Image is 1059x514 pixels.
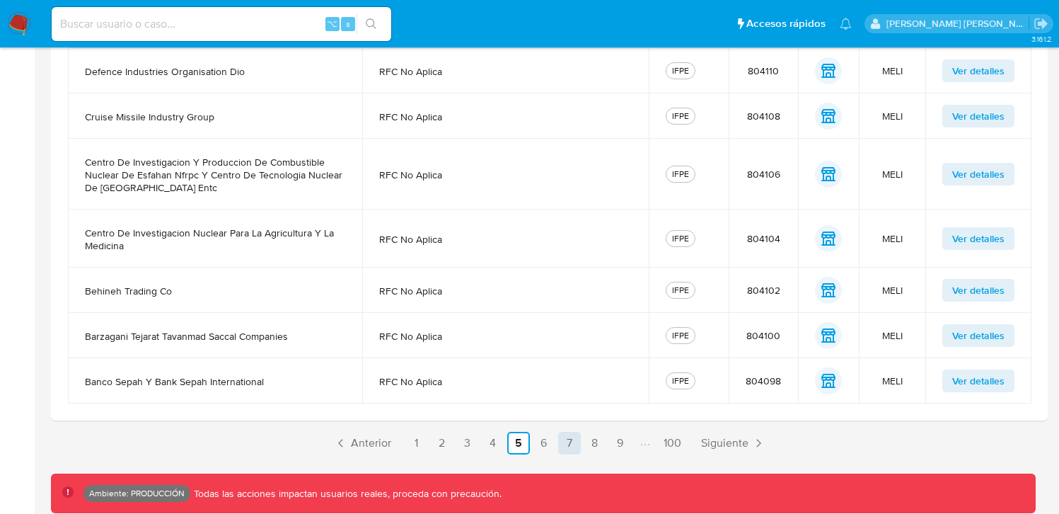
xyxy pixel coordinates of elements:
[357,14,386,34] button: search-icon
[1031,33,1052,45] span: 3.161.2
[89,491,185,496] p: Ambiente: PRODUCCIÓN
[746,16,826,31] span: Accesos rápidos
[840,18,852,30] a: Notificaciones
[1034,16,1048,31] a: Salir
[52,15,391,33] input: Buscar usuario o caso...
[346,17,350,30] span: s
[190,487,502,501] p: Todas las acciones impactan usuarios reales, proceda con precaución.
[327,17,337,30] span: ⌥
[886,17,1029,30] p: marcoezequiel.morales@mercadolibre.com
